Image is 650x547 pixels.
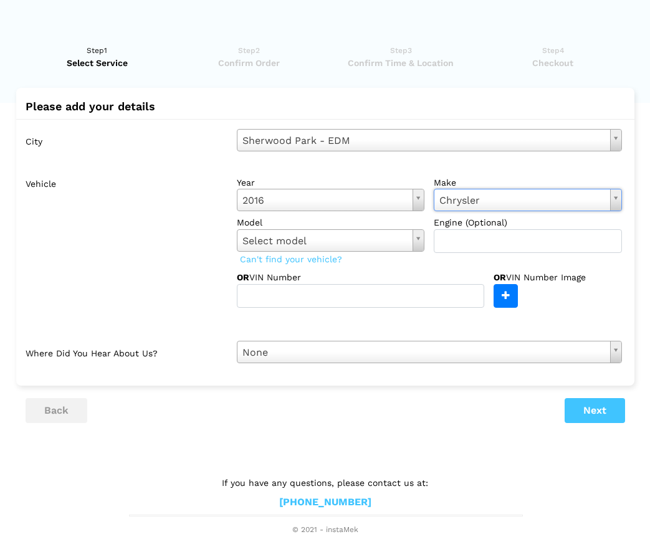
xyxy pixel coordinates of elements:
a: [PHONE_NUMBER] [279,496,371,509]
span: Can't find your vehicle? [237,251,345,267]
strong: OR [237,272,249,282]
span: None [242,345,605,361]
strong: OR [494,272,506,282]
span: Select model [242,233,408,249]
a: Sherwood Park - EDM [237,129,622,151]
label: year [237,176,425,189]
a: None [237,341,622,363]
label: Where did you hear about us? [26,341,227,363]
label: Vehicle [26,171,227,308]
h2: Please add your details [26,100,625,113]
label: City [26,129,227,151]
span: © 2021 - instaMek [129,525,522,535]
a: Step1 [26,44,170,69]
label: Engine (Optional) [434,216,622,229]
label: make [434,176,622,189]
span: Confirm Order [177,57,321,69]
label: VIN Number [237,271,340,283]
label: VIN Number Image [494,271,613,283]
a: Step3 [329,44,473,69]
button: back [26,398,87,423]
span: Checkout [481,57,625,69]
span: Select Service [26,57,170,69]
label: model [237,216,425,229]
span: Confirm Time & Location [329,57,473,69]
a: Chrysler [434,189,622,211]
button: Next [565,398,625,423]
a: Step4 [481,44,625,69]
a: Select model [237,229,425,252]
a: 2016 [237,189,425,211]
span: Chrysler [439,193,605,209]
a: Step2 [177,44,321,69]
p: If you have any questions, please contact us at: [129,476,522,490]
span: 2016 [242,193,408,209]
span: Sherwood Park - EDM [242,133,605,149]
